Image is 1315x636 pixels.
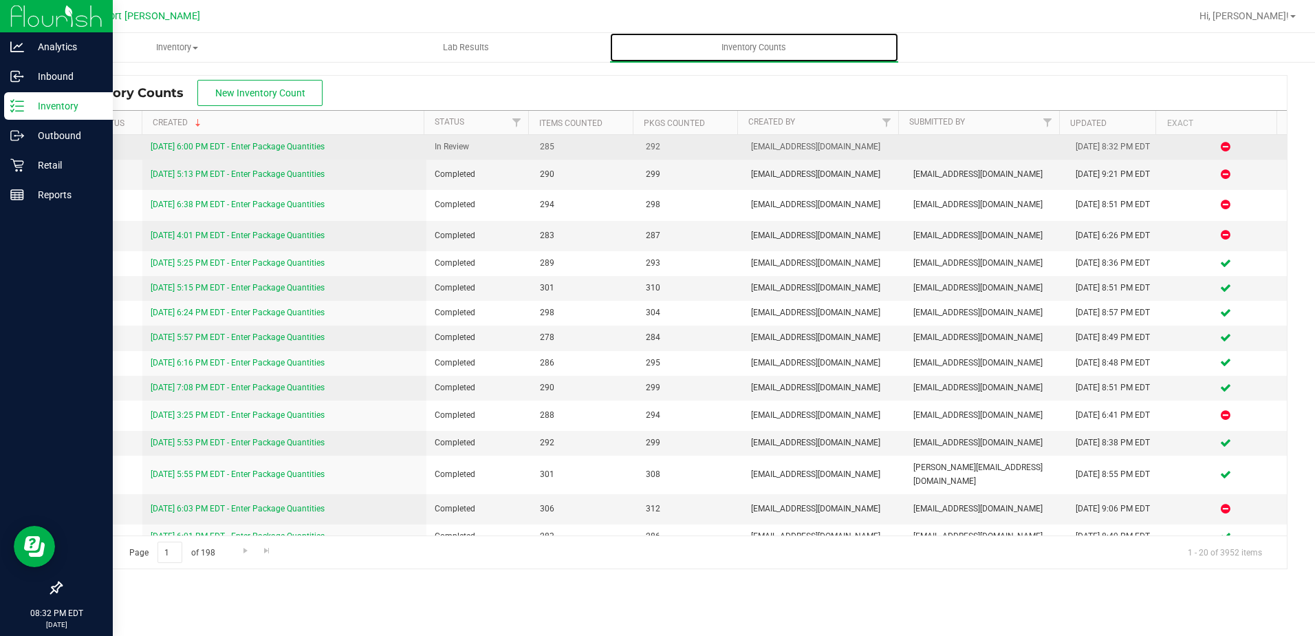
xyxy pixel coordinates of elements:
span: [EMAIL_ADDRESS][DOMAIN_NAME] [913,357,1059,370]
p: Reports [24,187,107,203]
a: Created [153,118,204,127]
span: [EMAIL_ADDRESS][DOMAIN_NAME] [913,306,1059,319]
p: Inbound [24,68,107,85]
div: [DATE] 8:38 PM EDT [1076,436,1157,449]
span: In Review [435,140,523,153]
a: [DATE] 5:53 PM EDT - Enter Package Quantities [151,438,325,447]
a: Filter [876,111,898,134]
span: New Port [PERSON_NAME] [80,10,200,22]
a: Status [435,117,464,127]
div: [DATE] 8:49 PM EDT [1076,530,1157,543]
p: Analytics [24,39,107,55]
span: Completed [435,381,523,394]
span: [EMAIL_ADDRESS][DOMAIN_NAME] [913,381,1059,394]
inline-svg: Analytics [10,40,24,54]
span: [EMAIL_ADDRESS][DOMAIN_NAME] [913,436,1059,449]
span: 284 [646,331,735,344]
span: 294 [540,198,629,211]
span: 289 [540,257,629,270]
span: [PERSON_NAME][EMAIL_ADDRESS][DOMAIN_NAME] [913,461,1059,487]
inline-svg: Outbound [10,129,24,142]
span: [EMAIL_ADDRESS][DOMAIN_NAME] [913,331,1059,344]
p: Outbound [24,127,107,144]
span: 290 [540,168,629,181]
a: [DATE] 6:00 PM EDT - Enter Package Quantities [151,142,325,151]
span: 304 [646,306,735,319]
input: 1 [157,542,182,563]
span: Completed [435,168,523,181]
span: 299 [646,168,735,181]
div: [DATE] 8:51 PM EDT [1076,198,1157,211]
div: [DATE] 8:57 PM EDT [1076,306,1157,319]
span: 292 [646,140,735,153]
span: [EMAIL_ADDRESS][DOMAIN_NAME] [913,409,1059,422]
span: [EMAIL_ADDRESS][DOMAIN_NAME] [751,436,897,449]
div: [DATE] 8:55 PM EDT [1076,468,1157,481]
span: Completed [435,409,523,422]
span: Completed [435,331,523,344]
a: [DATE] 5:57 PM EDT - Enter Package Quantities [151,332,325,342]
p: Retail [24,157,107,173]
span: [EMAIL_ADDRESS][DOMAIN_NAME] [751,530,897,543]
a: [DATE] 5:15 PM EDT - Enter Package Quantities [151,283,325,293]
span: 287 [646,229,735,242]
span: New Inventory Count [215,87,305,98]
span: 299 [646,381,735,394]
div: [DATE] 8:36 PM EDT [1076,257,1157,270]
a: Updated [1070,118,1107,128]
a: Lab Results [321,33,609,62]
div: [DATE] 8:49 PM EDT [1076,331,1157,344]
span: Completed [435,468,523,481]
span: 288 [540,409,629,422]
span: 294 [646,409,735,422]
span: [EMAIL_ADDRESS][DOMAIN_NAME] [751,468,897,481]
span: Lab Results [424,41,508,54]
a: Inventory Counts [610,33,898,62]
span: 292 [540,436,629,449]
span: [EMAIL_ADDRESS][DOMAIN_NAME] [751,198,897,211]
span: Completed [435,257,523,270]
a: [DATE] 5:25 PM EDT - Enter Package Quantities [151,258,325,268]
a: [DATE] 6:16 PM EDT - Enter Package Quantities [151,358,325,368]
div: [DATE] 8:51 PM EDT [1076,381,1157,394]
span: Completed [435,306,523,319]
span: Hi, [PERSON_NAME]! [1199,10,1289,21]
a: Items Counted [539,118,602,128]
a: [DATE] 6:38 PM EDT - Enter Package Quantities [151,200,325,209]
inline-svg: Inventory [10,99,24,113]
span: 308 [646,468,735,481]
span: [EMAIL_ADDRESS][DOMAIN_NAME] [913,257,1059,270]
span: [EMAIL_ADDRESS][DOMAIN_NAME] [751,357,897,370]
span: [EMAIL_ADDRESS][DOMAIN_NAME] [751,409,897,422]
div: [DATE] 9:06 PM EDT [1076,502,1157,516]
span: [EMAIL_ADDRESS][DOMAIN_NAME] [751,229,897,242]
span: [EMAIL_ADDRESS][DOMAIN_NAME] [751,282,897,295]
a: [DATE] 5:55 PM EDT - Enter Package Quantities [151,469,325,479]
a: Submitted By [909,117,965,127]
span: Page of 198 [118,542,226,563]
div: [DATE] 8:48 PM EDT [1076,357,1157,370]
span: 306 [540,502,629,516]
span: 283 [540,530,629,543]
span: [EMAIL_ADDRESS][DOMAIN_NAME] [913,282,1059,295]
span: 295 [646,357,735,370]
div: [DATE] 6:26 PM EDT [1076,229,1157,242]
div: [DATE] 6:41 PM EDT [1076,409,1157,422]
span: 301 [540,468,629,481]
span: 310 [646,282,735,295]
span: 286 [540,357,629,370]
a: Inventory [33,33,321,62]
span: Completed [435,436,523,449]
span: 293 [646,257,735,270]
p: Inventory [24,98,107,114]
a: [DATE] 3:25 PM EDT - Enter Package Quantities [151,410,325,420]
a: Created By [748,117,795,127]
span: Completed [435,282,523,295]
span: 290 [540,381,629,394]
a: [DATE] 5:13 PM EDT - Enter Package Quantities [151,169,325,179]
span: Completed [435,198,523,211]
a: Go to the next page [235,542,255,560]
span: 278 [540,331,629,344]
span: [EMAIL_ADDRESS][DOMAIN_NAME] [751,257,897,270]
span: Completed [435,530,523,543]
